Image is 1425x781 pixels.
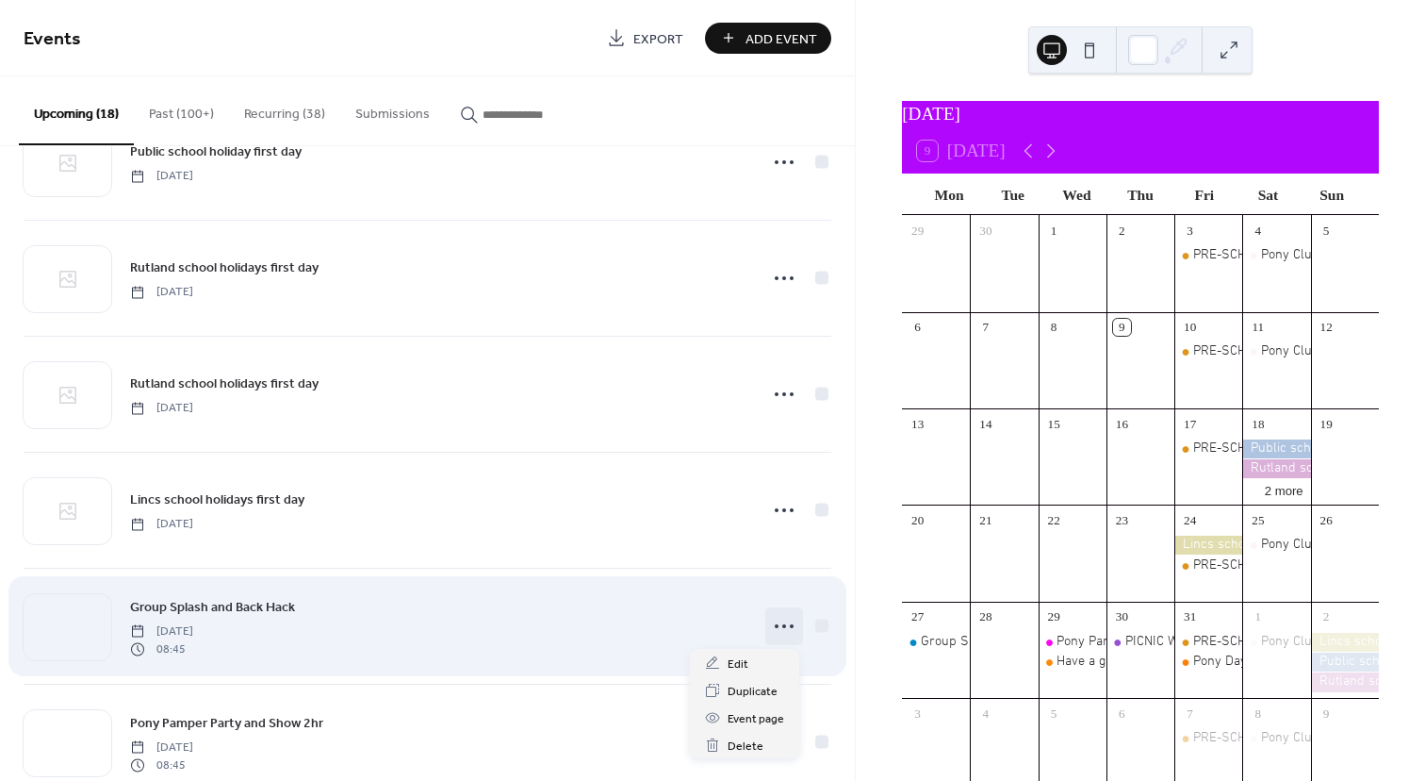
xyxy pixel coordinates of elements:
[130,739,193,756] span: [DATE]
[1039,653,1106,672] div: Have a go polocrosse
[1193,653,1377,672] div: Pony Day with [PERSON_NAME]
[130,516,193,533] span: [DATE]
[902,101,1379,128] div: [DATE]
[1108,174,1172,215] div: Thu
[1045,174,1109,215] div: Wed
[1181,705,1198,722] div: 7
[1318,222,1335,239] div: 5
[130,257,319,278] a: Rutland school holidays first day
[1181,222,1198,239] div: 3
[1318,608,1335,625] div: 2
[130,756,193,773] span: 08:45
[1174,440,1242,458] div: PRE-SCHOOL CHILD/PARENT/GRANDPARENT PAMPER THE PONY TIME
[977,415,994,432] div: 14
[1045,222,1062,239] div: 1
[1045,512,1062,529] div: 22
[902,633,970,652] div: Group Splash and Back Hack
[1113,608,1130,625] div: 30
[1045,608,1062,625] div: 29
[705,23,831,54] button: Add Event
[130,712,323,734] a: Pony Pamper Party and Show 2hr
[909,705,925,722] div: 3
[1174,729,1242,748] div: PRE-SCHOOL CHILD/PARENT/GRANDPARENT PAMPER THE PONY TIME
[1242,633,1310,652] div: Pony Club D/D+ Test Ride Traininng
[1181,415,1198,432] div: 17
[1172,174,1237,215] div: Fri
[909,222,925,239] div: 29
[19,76,134,145] button: Upcoming (18)
[745,29,817,49] span: Add Event
[1311,673,1379,691] div: Rutland school holidays last day
[1242,342,1310,361] div: Pony Club D/D+ Test Ride Traininng
[1318,512,1335,529] div: 26
[977,608,994,625] div: 28
[1039,633,1106,652] div: Pony Pamper Party and Show 2hr
[24,21,81,58] span: Events
[1318,705,1335,722] div: 9
[1045,319,1062,336] div: 8
[633,29,683,49] span: Export
[909,415,925,432] div: 13
[1242,440,1310,458] div: Public school holiday first day
[1174,653,1242,672] div: Pony Day with Holly
[1257,480,1311,499] button: 2 more
[1237,174,1301,215] div: Sat
[1250,319,1267,336] div: 11
[909,512,925,529] div: 20
[1174,246,1242,265] div: PRE-SCHOOL CHILD/PARENT/GRANDPARENT PAMPER THE PONY TIME
[130,714,323,734] span: Pony Pamper Party and Show 2hr
[130,374,319,394] span: Rutland school holidays first day
[130,640,193,657] span: 08:45
[593,23,697,54] a: Export
[1106,633,1174,652] div: PICNIC WITH THE PONIES with Sarah
[1181,608,1198,625] div: 31
[229,76,340,143] button: Recurring (38)
[130,284,193,301] span: [DATE]
[130,142,302,162] span: Public school holiday first day
[1174,342,1242,361] div: PRE-SCHOOL CHILD/PARENT/GRANDPARENT PAMPER THE PONY TIME
[1113,512,1130,529] div: 23
[1242,729,1310,748] div: Pony Club D/D+ Test Ride Traininng
[977,705,994,722] div: 4
[1250,705,1267,722] div: 8
[728,682,778,702] span: Duplicate
[1250,415,1267,432] div: 18
[977,319,994,336] div: 7
[917,174,981,215] div: Mon
[130,400,193,417] span: [DATE]
[340,76,445,143] button: Submissions
[728,655,748,674] span: Edit
[728,737,763,756] span: Delete
[1300,174,1364,215] div: Sun
[1125,633,1404,652] div: PICNIC WITH THE PONIES with [PERSON_NAME]
[977,222,994,239] div: 30
[130,141,302,162] a: Public school holiday first day
[130,258,319,278] span: Rutland school holidays first day
[1311,633,1379,652] div: Lincs school holidays last day
[1242,536,1310,555] div: Pony Club D/D+ Test Ride Traininng
[1242,246,1310,265] div: Pony Club D/D+ Test Ride Traininng
[1113,222,1130,239] div: 2
[1318,319,1335,336] div: 12
[1250,222,1267,239] div: 4
[1181,512,1198,529] div: 24
[130,373,319,394] a: Rutland school holidays first day
[1045,415,1062,432] div: 15
[728,709,784,729] span: Event page
[130,596,295,618] a: Group Splash and Back Hack
[130,489,304,510] a: Lincs school holidays first day
[1045,705,1062,722] div: 5
[130,623,193,640] span: [DATE]
[1113,705,1130,722] div: 6
[1113,415,1130,432] div: 16
[130,490,304,510] span: Lincs school holidays first day
[1174,536,1242,555] div: Lincs school holidays first day
[1056,653,1180,672] div: Have a go polocrosse
[1318,415,1335,432] div: 19
[130,168,193,185] span: [DATE]
[134,76,229,143] button: Past (100+)
[909,319,925,336] div: 6
[981,174,1045,215] div: Tue
[1311,653,1379,672] div: Public school holiday last day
